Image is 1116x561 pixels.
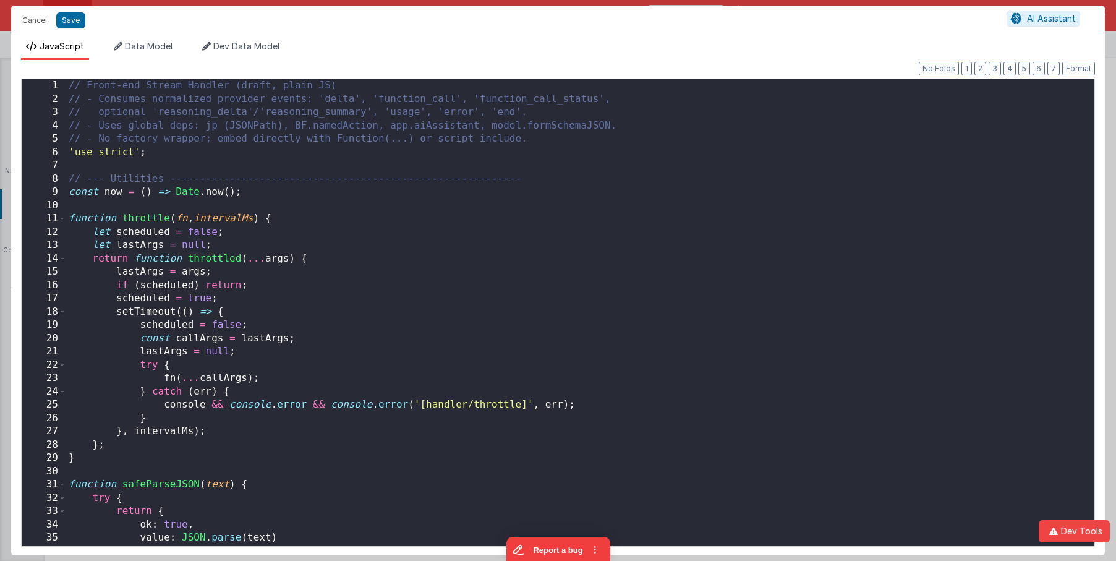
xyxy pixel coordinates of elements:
div: 3 [22,106,66,119]
span: AI Assistant [1027,13,1076,24]
button: Cancel [16,12,53,29]
div: 23 [22,372,66,385]
div: 22 [22,359,66,372]
div: 12 [22,226,66,239]
button: 1 [961,62,972,75]
div: 15 [22,265,66,279]
div: 8 [22,173,66,186]
button: 4 [1003,62,1016,75]
div: 14 [22,252,66,266]
button: 2 [974,62,986,75]
div: 4 [22,119,66,133]
div: 28 [22,439,66,452]
div: 34 [22,518,66,532]
div: 17 [22,292,66,306]
button: 3 [989,62,1001,75]
button: 7 [1047,62,1060,75]
div: 9 [22,186,66,199]
div: 36 [22,545,66,559]
div: 11 [22,212,66,226]
div: 16 [22,279,66,293]
button: Save [56,12,85,28]
button: Format [1062,62,1095,75]
button: AI Assistant [1007,11,1080,27]
div: 5 [22,132,66,146]
div: 29 [22,452,66,465]
div: 18 [22,306,66,319]
div: 33 [22,505,66,518]
div: 27 [22,425,66,439]
button: 5 [1018,62,1030,75]
div: 1 [22,79,66,93]
div: 21 [22,345,66,359]
span: Dev Data Model [213,41,279,51]
div: 32 [22,492,66,505]
div: 10 [22,199,66,213]
div: 7 [22,159,66,173]
div: 6 [22,146,66,160]
span: JavaScript [40,41,84,51]
div: 31 [22,478,66,492]
div: 20 [22,332,66,346]
div: 25 [22,398,66,412]
div: 35 [22,531,66,545]
div: 26 [22,412,66,426]
button: No Folds [919,62,959,75]
div: 13 [22,239,66,252]
div: 19 [22,319,66,332]
button: 6 [1033,62,1045,75]
button: Dev Tools [1039,520,1110,542]
div: 30 [22,465,66,479]
div: 2 [22,93,66,106]
div: 24 [22,385,66,399]
span: Data Model [125,41,173,51]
